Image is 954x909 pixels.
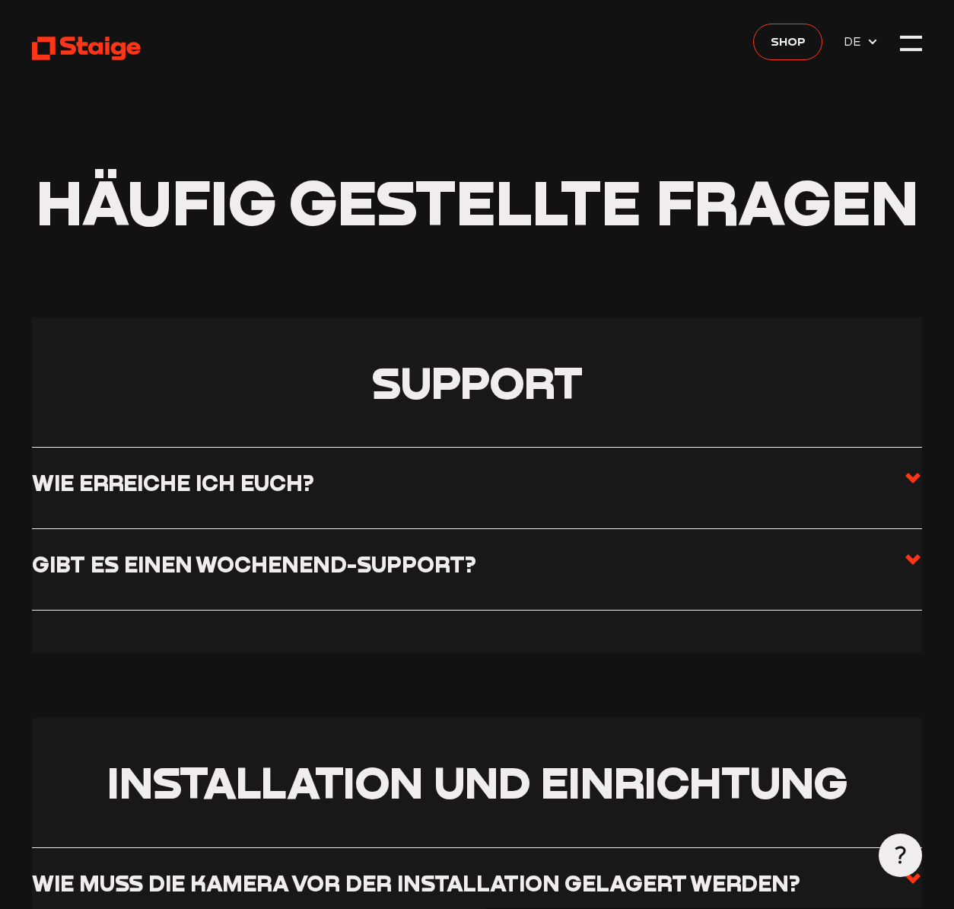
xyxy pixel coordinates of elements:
h3: Gibt es einen Wochenend-Support? [32,550,476,577]
h3: Wie muss die Kamera vor der Installation gelagert werden? [32,869,800,896]
h3: Wie erreiche ich euch? [32,469,314,496]
span: Support [372,356,583,409]
a: Shop [753,24,822,60]
span: DE [844,32,867,51]
span: Installation und Einrichtung [107,755,847,809]
span: Shop [771,32,806,51]
span: Häufig gestellte Fragen [36,164,919,239]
